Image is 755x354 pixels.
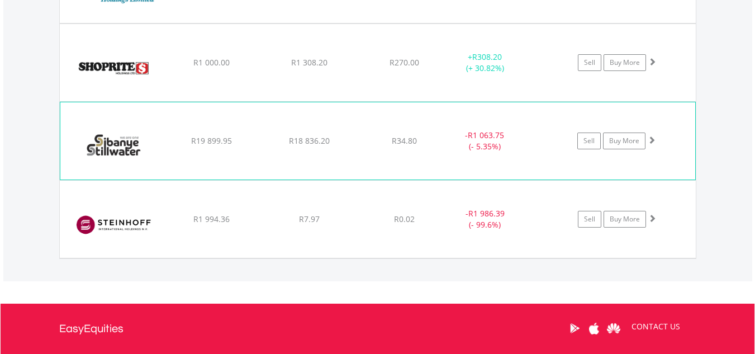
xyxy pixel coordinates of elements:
div: - (- 5.35%) [443,130,526,152]
span: R1 000.00 [193,57,230,68]
img: EQU.ZA.SNH.png [65,195,162,255]
span: R19 899.95 [191,135,232,146]
a: Huawei [604,311,624,346]
img: EQU.ZA.SHP.png [65,38,162,98]
a: Sell [577,133,601,149]
img: EQU.ZA.SSW.png [66,116,162,177]
span: R34.80 [392,135,417,146]
span: R1 986.39 [468,208,505,219]
a: Sell [578,211,601,228]
a: Google Play [565,311,585,346]
span: R308.20 [472,51,502,62]
span: R1 063.75 [468,130,504,140]
span: R1 308.20 [291,57,327,68]
div: - (- 99.6%) [443,208,528,230]
a: Buy More [604,211,646,228]
a: CONTACT US [624,311,688,342]
a: Buy More [603,133,645,149]
a: Apple [585,311,604,346]
a: EasyEquities [59,304,124,354]
span: R270.00 [390,57,419,68]
span: R7.97 [299,214,320,224]
span: R0.02 [394,214,415,224]
span: R1 994.36 [193,214,230,224]
div: + (+ 30.82%) [443,51,528,74]
a: Buy More [604,54,646,71]
span: R18 836.20 [289,135,330,146]
a: Sell [578,54,601,71]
